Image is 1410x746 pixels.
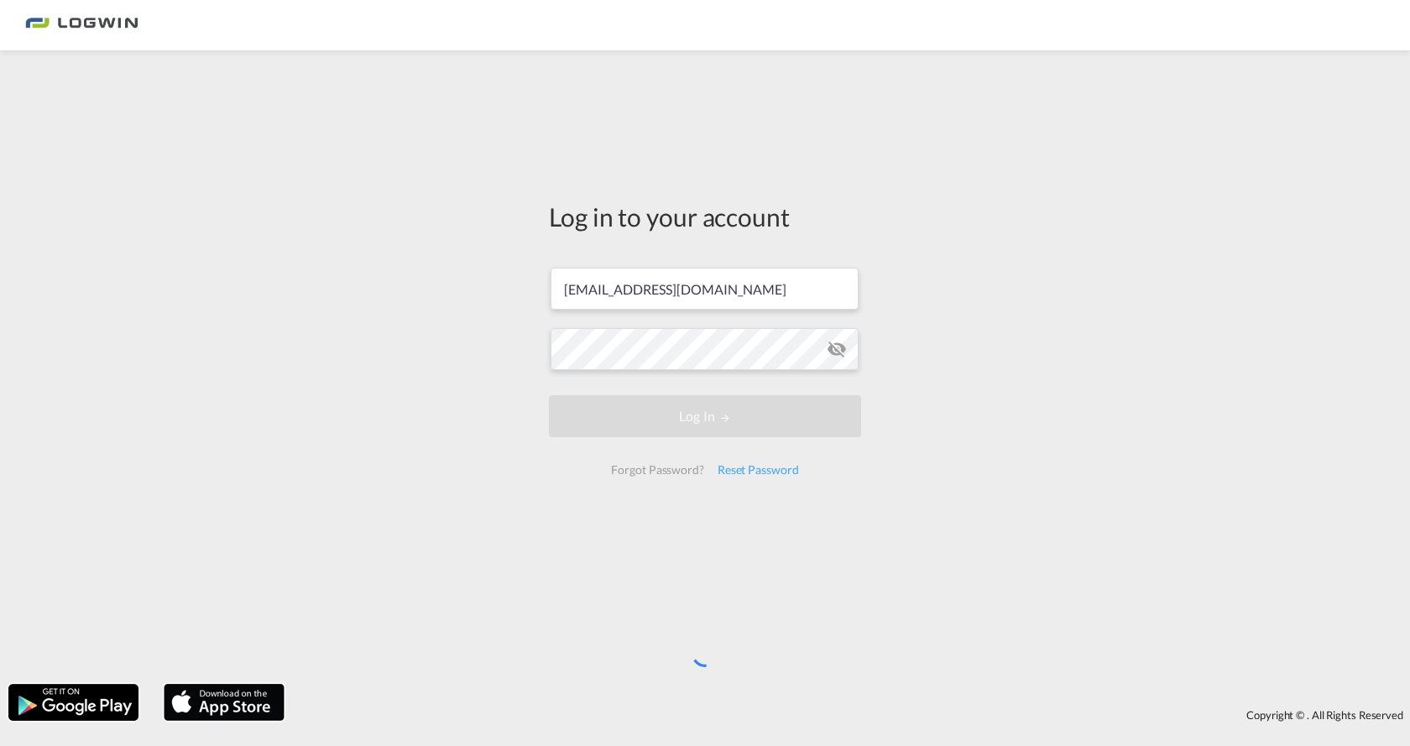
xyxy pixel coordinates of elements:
[551,268,859,310] input: Enter email/phone number
[293,701,1410,729] div: Copyright © . All Rights Reserved
[549,199,861,234] div: Log in to your account
[7,682,140,723] img: google.png
[604,455,710,485] div: Forgot Password?
[549,395,861,437] button: LOGIN
[25,7,138,44] img: bc73a0e0d8c111efacd525e4c8ad7d32.png
[711,455,806,485] div: Reset Password
[162,682,286,723] img: apple.png
[827,339,847,359] md-icon: icon-eye-off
